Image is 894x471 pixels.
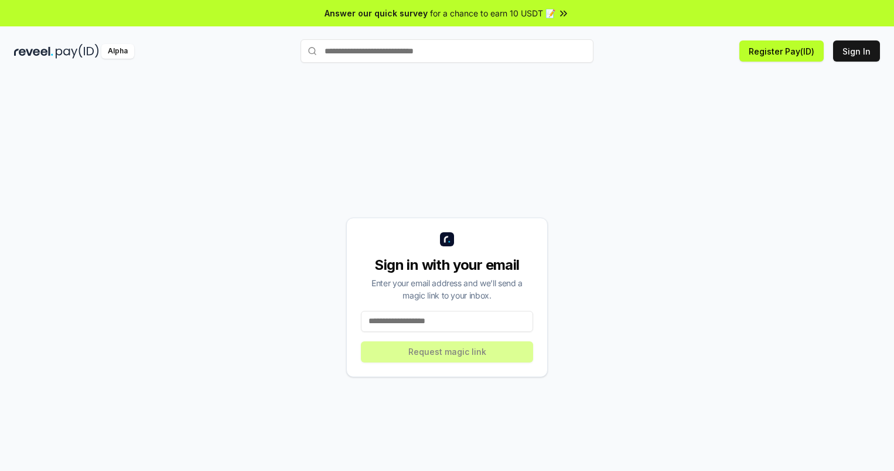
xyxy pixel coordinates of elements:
img: pay_id [56,44,99,59]
button: Sign In [833,40,880,62]
button: Register Pay(ID) [739,40,824,62]
span: Answer our quick survey [325,7,428,19]
div: Sign in with your email [361,256,533,275]
div: Enter your email address and we’ll send a magic link to your inbox. [361,277,533,301]
img: logo_small [440,232,454,246]
span: for a chance to earn 10 USDT 📝 [430,7,555,19]
img: reveel_dark [14,44,53,59]
div: Alpha [101,44,134,59]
